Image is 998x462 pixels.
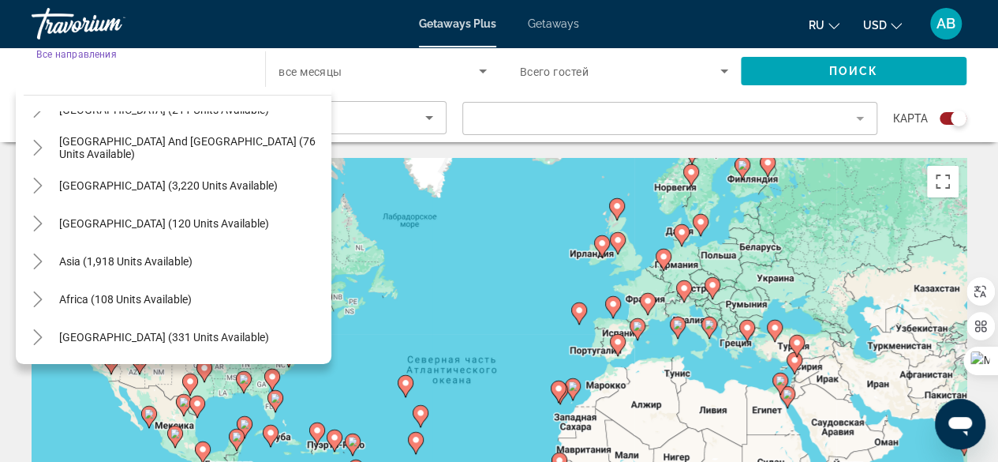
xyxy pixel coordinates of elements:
button: [GEOGRAPHIC_DATA] (120 units available) [51,209,277,238]
span: Все направления [36,48,117,59]
button: Toggle South America (3,220 units available) [24,172,51,200]
span: [GEOGRAPHIC_DATA] (120 units available) [59,217,269,230]
button: Toggle Middle East (331 units available) [24,324,51,351]
button: Включить полноэкранный режим [927,166,959,197]
span: Asia (1,918 units available) [59,255,192,268]
button: [GEOGRAPHIC_DATA] and [GEOGRAPHIC_DATA] (76 units available) [51,133,331,162]
button: Toggle Australia (211 units available) [24,96,51,124]
button: [GEOGRAPHIC_DATA] (331 units available) [51,323,277,351]
span: [GEOGRAPHIC_DATA] (3,220 units available) [59,179,278,192]
button: Toggle South Pacific and Oceania (76 units available) [24,134,51,162]
iframe: Кнопка запуска окна обмена сообщениями [935,399,985,449]
button: Toggle Asia (1,918 units available) [24,248,51,276]
a: Getaways Plus [419,17,496,30]
button: User Menu [925,7,966,40]
mat-select: Sort by [45,108,433,127]
span: все месяцы [278,66,342,78]
span: ru [809,19,824,32]
button: Toggle Central America (120 units available) [24,210,51,238]
span: [GEOGRAPHIC_DATA] and [GEOGRAPHIC_DATA] (76 units available) [59,135,323,160]
button: Filter [462,101,877,136]
button: Change currency [863,13,902,36]
span: Всего гостей [520,66,589,78]
button: Change language [809,13,839,36]
button: Asia (1,918 units available) [51,247,200,276]
span: Поиск [829,65,879,77]
span: USD [863,19,887,32]
button: Africa (108 units available) [51,285,200,314]
button: [GEOGRAPHIC_DATA] (211 units available) [51,96,277,124]
button: [GEOGRAPHIC_DATA] (3,220 units available) [51,171,286,200]
a: Getaways [528,17,579,30]
span: Africa (108 units available) [59,293,192,306]
span: AB [936,16,955,32]
button: Toggle Africa (108 units available) [24,286,51,314]
span: [GEOGRAPHIC_DATA] (331 units available) [59,331,269,344]
a: Travorium [32,3,189,44]
span: карта [893,107,928,130]
button: Поиск [741,57,966,85]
